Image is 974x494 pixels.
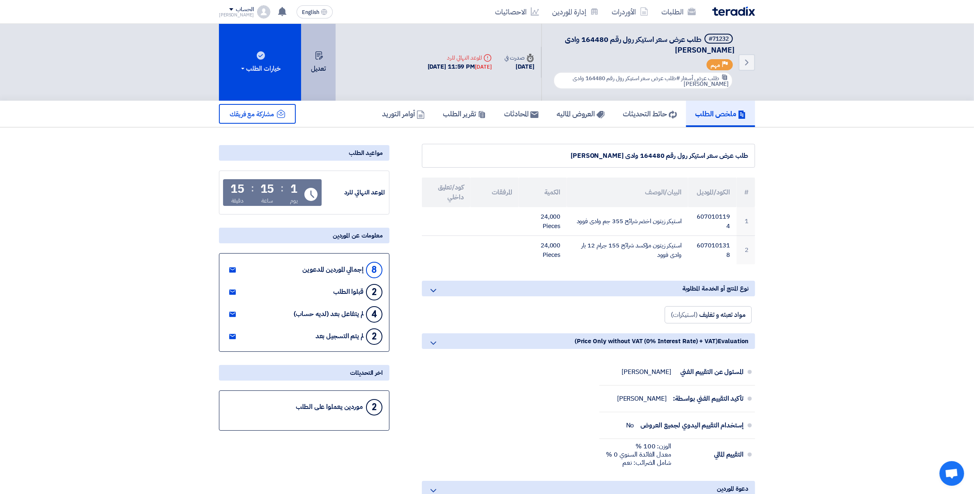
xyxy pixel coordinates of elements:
[290,196,298,205] div: يوم
[294,310,364,318] div: لم يتفاعل بعد (لديه حساب)
[260,183,274,195] div: 15
[231,196,244,205] div: دقيقة
[323,188,385,197] div: الموعد النهائي للرد
[695,109,746,118] h5: ملخص الطلب
[251,181,254,196] div: :
[682,284,748,293] span: نوع المنتج أو الخدمة المطلوبة
[470,178,519,207] th: المرفقات
[575,337,718,346] span: (Price Only without VAT (0% Interest Rate) + VAT)
[686,101,755,127] a: ملخص الطلب
[296,403,363,411] div: موردين يعملوا على الطلب
[434,101,495,127] a: تقرير الطلب
[219,365,389,381] div: اخر التحديثات
[678,362,744,382] div: المسئول عن التقييم الفني
[678,445,744,464] div: التقييم المالي
[552,34,735,55] h5: طلب عرض سعر استيكر رول رقم 164480 وادى فود السادات
[939,461,964,486] a: Open chat
[546,2,605,21] a: إدارة الموردين
[671,310,698,320] span: (استيكرات)
[428,53,492,62] div: الموعد النهائي للرد
[688,236,737,265] td: 6070101318
[548,101,614,127] a: العروض الماليه
[737,236,755,265] td: 2
[519,207,567,236] td: 24,000 Pieces
[606,442,671,450] div: الوزن: 100 %
[219,145,389,161] div: مواعيد الطلب
[681,74,719,83] span: طلب عرض أسعار
[717,484,748,493] span: دعوة الموردين
[239,64,281,74] div: خيارات الطلب
[290,183,297,195] div: 1
[373,101,434,127] a: أوامر التوريد
[333,288,364,296] div: قبلوا الطلب
[640,416,744,435] div: إستخدام التقييم اليدوي لجميع العروض
[709,36,729,42] div: #71232
[655,2,702,21] a: الطلبات
[688,178,737,207] th: الكود/الموديل
[519,236,567,265] td: 24,000 Pieces
[219,228,389,243] div: معلومات عن الموردين
[718,337,748,346] span: Evaluation
[573,74,729,88] span: #طلب عرض سعر استيكر رول رقم 164480 وادى [PERSON_NAME]
[737,207,755,236] td: 1
[230,183,244,195] div: 15
[219,13,254,17] div: [PERSON_NAME]
[565,34,735,55] span: طلب عرض سعر استيكر رول رقم 164480 وادى [PERSON_NAME]
[606,459,671,467] div: شامل الضرائب: نعم
[673,389,744,409] div: تأكيد التقييم الفني بواسطة:
[505,62,534,72] div: [DATE]
[622,368,671,376] div: [PERSON_NAME]
[297,5,333,18] button: English
[712,7,755,16] img: Teradix logo
[614,101,686,127] a: حائط التحديثات
[422,178,470,207] th: كود/تعليق داخلي
[567,207,688,236] td: استيكر زيتون اخضر شرائح 355 جم وادى فوود
[495,101,548,127] a: المحادثات
[623,109,677,118] h5: حائط التحديثات
[428,62,492,72] div: [DATE] 11:59 PM
[281,181,283,196] div: :
[504,109,539,118] h5: المحادثات
[366,328,382,345] div: 2
[737,178,755,207] th: #
[567,236,688,265] td: استيكر زيتون مؤكسد شرائح 155 جرام 12 بار وادى فوود
[688,207,737,236] td: 6070101194
[230,109,274,119] span: مشاركة مع فريقك
[315,332,364,340] div: لم يتم التسجيل بعد
[261,196,273,205] div: ساعة
[382,109,425,118] h5: أوامر التوريد
[505,53,534,62] div: صدرت في
[617,395,667,403] div: [PERSON_NAME]
[557,109,605,118] h5: العروض الماليه
[302,266,364,274] div: إجمالي الموردين المدعوين
[488,2,546,21] a: الاحصائيات
[257,5,270,18] img: profile_test.png
[606,450,671,459] div: معدل الفائدة السنوي 0 %
[429,151,748,161] div: طلب عرض سعر استيكر رول رقم 164480 وادى [PERSON_NAME]
[567,178,688,207] th: البيان/الوصف
[605,2,655,21] a: الأوردرات
[301,24,336,101] button: تعديل
[626,421,634,429] div: No
[302,9,319,15] span: English
[219,24,301,101] button: خيارات الطلب
[366,284,382,300] div: 2
[519,178,567,207] th: الكمية
[699,310,746,320] span: مواد تعبئه و تغليف
[366,399,382,416] div: 2
[366,262,382,278] div: 8
[236,6,253,13] div: الحساب
[711,61,720,69] span: مهم
[443,109,486,118] h5: تقرير الطلب
[366,306,382,323] div: 4
[475,63,491,71] div: [DATE]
